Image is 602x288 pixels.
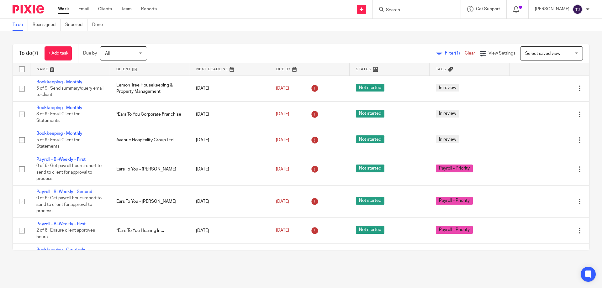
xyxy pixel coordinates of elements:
span: Payroll - Priority [436,197,473,205]
h1: To do [19,50,38,57]
a: Clients [98,6,112,12]
a: Payroll - Bi-Weekly - First [36,157,86,162]
span: In review [436,84,459,92]
td: Ears To You - [PERSON_NAME] [110,185,190,217]
span: 0 of 6 · Get payroll hours report to send to client for approval to process [36,164,102,181]
td: [DATE] [190,185,270,217]
td: *Ears To You Hearing Inc. [110,218,190,243]
p: Due by [83,50,97,56]
a: Snoozed [65,19,87,31]
a: To do [13,19,28,31]
td: [DATE] [190,218,270,243]
span: Not started [356,110,384,118]
span: [DATE] [276,112,289,117]
a: Email [78,6,89,12]
a: Work [58,6,69,12]
span: Payroll - Priority [436,165,473,172]
a: Reassigned [33,19,61,31]
td: [DATE] [190,76,270,101]
a: + Add task [45,46,72,60]
span: 5 of 9 · Send summary/query email to client [36,86,103,97]
span: Filter [445,51,465,55]
a: Reports [141,6,157,12]
td: Avenue Hospitality Group Ltd. [110,127,190,153]
a: Bookkeeping - Quarterly - Calendar Year [36,248,88,258]
span: Not started [356,165,384,172]
td: *Ears To You Corporate Franchise [110,101,190,127]
td: Next Impact Press [110,243,190,269]
span: 0 of 6 · Get payroll hours report to send to client for approval to process [36,196,102,213]
a: Bookkeeping - Monthly [36,106,82,110]
span: In review [436,135,459,143]
span: [DATE] [276,199,289,204]
span: (1) [455,51,460,55]
span: [DATE] [276,86,289,91]
span: All [105,51,110,56]
img: svg%3E [573,4,583,14]
span: 2 of 6 · Ensure client approves hours [36,228,95,239]
span: (7) [32,51,38,56]
span: Not started [356,197,384,205]
p: [PERSON_NAME] [535,6,569,12]
span: Get Support [476,7,500,11]
span: Not started [356,84,384,92]
a: Payroll - Bi-Weekly - Second [36,190,92,194]
span: Not started [356,226,384,234]
a: Bookkeeping - Monthly [36,80,82,84]
a: Done [92,19,108,31]
input: Search [385,8,442,13]
img: Pixie [13,5,44,13]
span: [DATE] [276,138,289,142]
span: In review [436,110,459,118]
span: Not started [356,135,384,143]
a: Payroll - Bi-Weekly - First [36,222,86,226]
td: [DATE] [190,127,270,153]
td: Lemon Tree Housekeeping & Property Management [110,76,190,101]
td: Ears To You - [PERSON_NAME] [110,153,190,185]
td: [DATE] [190,153,270,185]
span: Tags [436,67,446,71]
span: [DATE] [276,167,289,171]
span: 5 of 9 · Email Client for Statements [36,138,80,149]
span: [DATE] [276,228,289,233]
span: View Settings [488,51,515,55]
a: Bookkeeping - Monthly [36,131,82,136]
span: Select saved view [525,51,560,56]
td: [DATE] [190,101,270,127]
a: Clear [465,51,475,55]
td: [DATE] [190,243,270,269]
span: 3 of 9 · Email Client for Statements [36,112,80,123]
span: Payroll - Priority [436,226,473,234]
a: Team [121,6,132,12]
